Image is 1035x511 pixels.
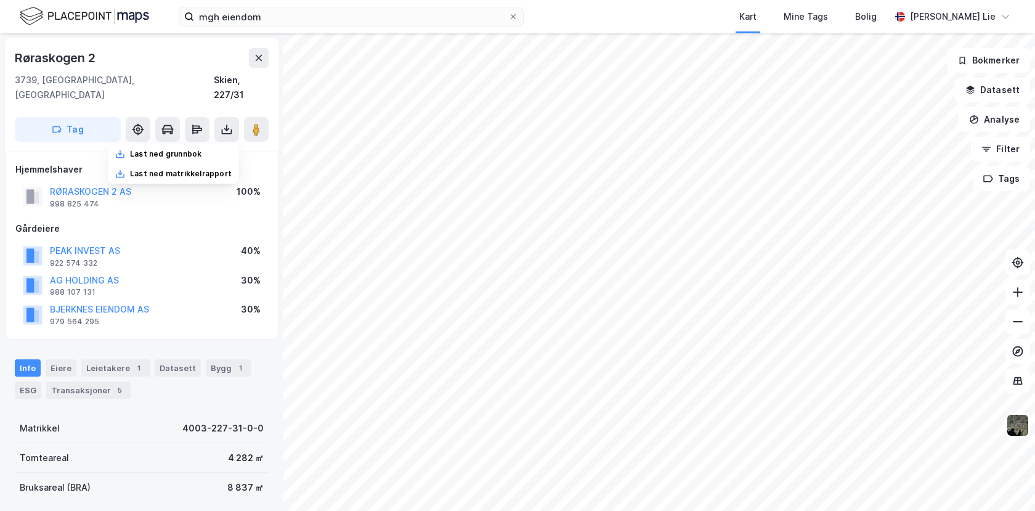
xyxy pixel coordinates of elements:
[955,78,1030,102] button: Datasett
[46,382,131,399] div: Transaksjoner
[241,243,261,258] div: 40%
[20,421,60,436] div: Matrikkel
[20,451,69,465] div: Tomteareal
[113,384,126,396] div: 5
[973,166,1030,191] button: Tags
[132,362,145,374] div: 1
[15,382,41,399] div: ESG
[206,359,251,377] div: Bygg
[1006,414,1029,437] img: 9k=
[182,421,264,436] div: 4003-227-31-0-0
[237,184,261,199] div: 100%
[15,359,41,377] div: Info
[15,73,214,102] div: 3739, [GEOGRAPHIC_DATA], [GEOGRAPHIC_DATA]
[228,451,264,465] div: 4 282 ㎡
[784,9,828,24] div: Mine Tags
[15,221,268,236] div: Gårdeiere
[910,9,996,24] div: [PERSON_NAME] Lie
[15,117,121,142] button: Tag
[194,7,508,26] input: Søk på adresse, matrikkel, gårdeiere, leietakere eller personer
[971,137,1030,161] button: Filter
[227,480,264,495] div: 8 837 ㎡
[50,287,95,297] div: 988 107 131
[20,6,149,27] img: logo.f888ab2527a4732fd821a326f86c7f29.svg
[130,149,201,159] div: Last ned grunnbok
[973,452,1035,511] div: Kontrollprogram for chat
[81,359,150,377] div: Leietakere
[50,317,99,327] div: 979 564 295
[959,107,1030,132] button: Analyse
[20,480,91,495] div: Bruksareal (BRA)
[947,48,1030,73] button: Bokmerker
[130,169,232,179] div: Last ned matrikkelrapport
[214,73,269,102] div: Skien, 227/31
[739,9,757,24] div: Kart
[855,9,877,24] div: Bolig
[50,199,99,209] div: 998 825 474
[241,302,261,317] div: 30%
[15,162,268,177] div: Hjemmelshaver
[234,362,246,374] div: 1
[241,273,261,288] div: 30%
[973,452,1035,511] iframe: Chat Widget
[50,258,97,268] div: 922 574 332
[46,359,76,377] div: Eiere
[155,359,201,377] div: Datasett
[15,48,98,68] div: Røraskogen 2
